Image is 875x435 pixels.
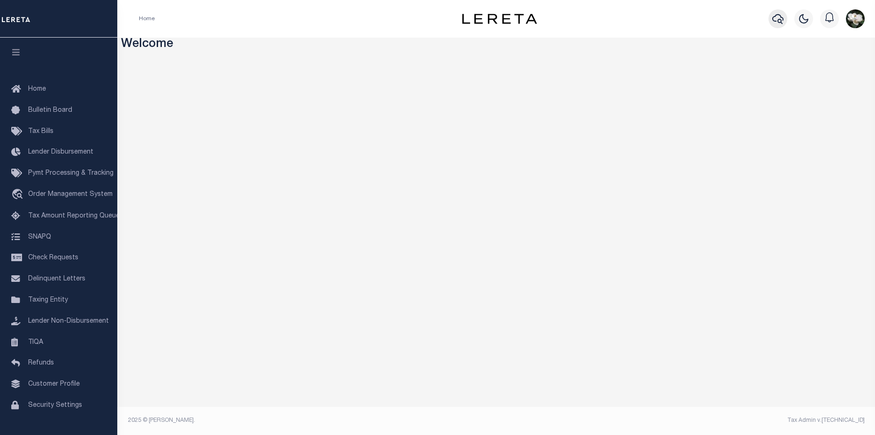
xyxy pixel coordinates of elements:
[28,297,68,303] span: Taxing Entity
[28,107,72,114] span: Bulletin Board
[28,86,46,93] span: Home
[28,233,51,240] span: SNAPQ
[28,381,80,388] span: Customer Profile
[28,149,93,155] span: Lender Disbursement
[28,402,82,409] span: Security Settings
[28,255,78,261] span: Check Requests
[11,189,26,201] i: travel_explore
[28,213,120,219] span: Tax Amount Reporting Queue
[121,38,872,52] h3: Welcome
[28,170,114,177] span: Pymt Processing & Tracking
[139,15,155,23] li: Home
[503,416,865,425] div: Tax Admin v.[TECHNICAL_ID]
[28,191,113,198] span: Order Management System
[28,339,43,345] span: TIQA
[121,416,496,425] div: 2025 © [PERSON_NAME].
[462,14,537,24] img: logo-dark.svg
[28,318,109,325] span: Lender Non-Disbursement
[28,276,85,282] span: Delinquent Letters
[28,360,54,366] span: Refunds
[28,128,53,135] span: Tax Bills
